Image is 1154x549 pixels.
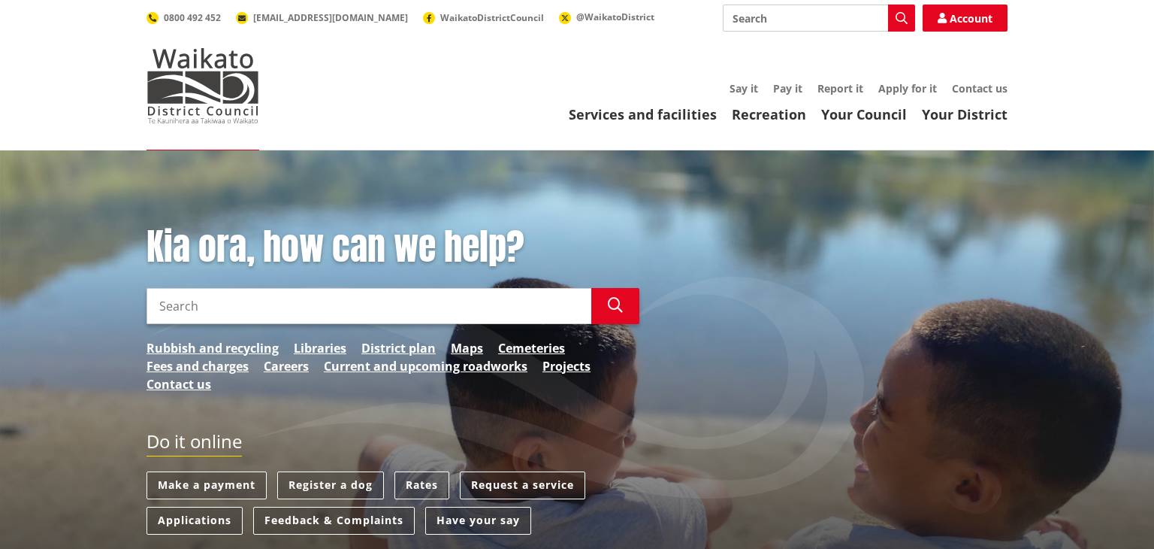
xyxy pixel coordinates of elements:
[923,5,1007,32] a: Account
[498,339,565,357] a: Cemeteries
[147,431,242,457] h2: Do it online
[147,472,267,499] a: Make a payment
[542,357,591,375] a: Projects
[236,11,408,24] a: [EMAIL_ADDRESS][DOMAIN_NAME]
[147,507,243,535] a: Applications
[576,11,654,23] span: @WaikatoDistrict
[878,81,937,96] a: Apply for it
[730,81,758,96] a: Say it
[425,507,531,535] a: Have your say
[394,472,449,499] a: Rates
[423,11,544,24] a: WaikatoDistrictCouncil
[821,105,907,123] a: Your Council
[773,81,802,96] a: Pay it
[147,226,639,269] h1: Kia ora, how can we help?
[277,472,384,499] a: Register a dog
[147,375,211,393] a: Contact us
[440,11,544,24] span: WaikatoDistrictCouncil
[569,105,717,123] a: Services and facilities
[723,5,915,32] input: Search input
[253,11,408,24] span: [EMAIL_ADDRESS][DOMAIN_NAME]
[952,81,1007,96] a: Contact us
[294,339,346,357] a: Libraries
[460,472,585,499] a: Request a service
[253,507,415,535] a: Feedback & Complaints
[147,288,591,324] input: Search input
[361,339,436,357] a: District plan
[147,357,249,375] a: Fees and charges
[922,105,1007,123] a: Your District
[147,48,259,123] img: Waikato District Council - Te Kaunihera aa Takiwaa o Waikato
[817,81,863,96] a: Report it
[264,357,309,375] a: Careers
[147,339,279,357] a: Rubbish and recycling
[732,105,806,123] a: Recreation
[164,11,221,24] span: 0800 492 452
[324,357,527,375] a: Current and upcoming roadworks
[147,11,221,24] a: 0800 492 452
[451,339,483,357] a: Maps
[559,11,654,23] a: @WaikatoDistrict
